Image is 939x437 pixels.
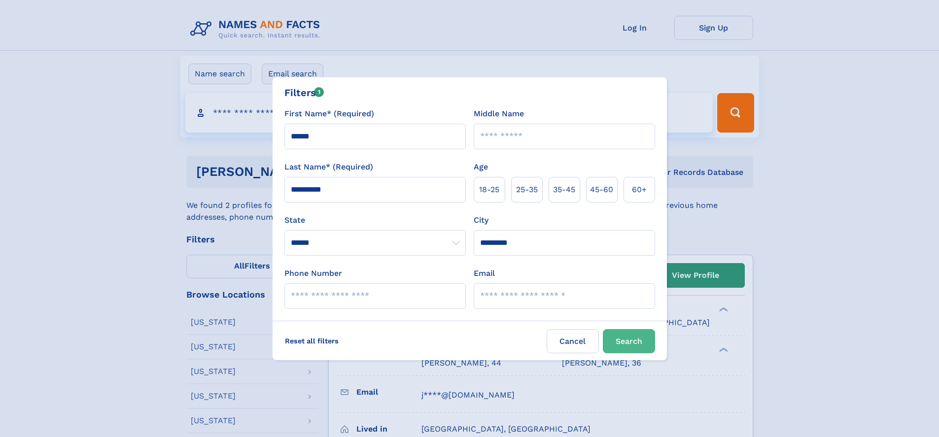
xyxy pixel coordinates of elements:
label: Email [474,268,495,279]
span: 18‑25 [479,184,499,196]
span: 35‑45 [553,184,575,196]
div: Filters [284,85,324,100]
span: 60+ [632,184,647,196]
span: 45‑60 [590,184,613,196]
label: Phone Number [284,268,342,279]
label: State [284,214,466,226]
button: Search [603,329,655,353]
label: First Name* (Required) [284,108,374,120]
label: City [474,214,488,226]
span: 25‑35 [516,184,538,196]
label: Age [474,161,488,173]
label: Last Name* (Required) [284,161,373,173]
label: Middle Name [474,108,524,120]
label: Reset all filters [278,329,345,353]
label: Cancel [547,329,599,353]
